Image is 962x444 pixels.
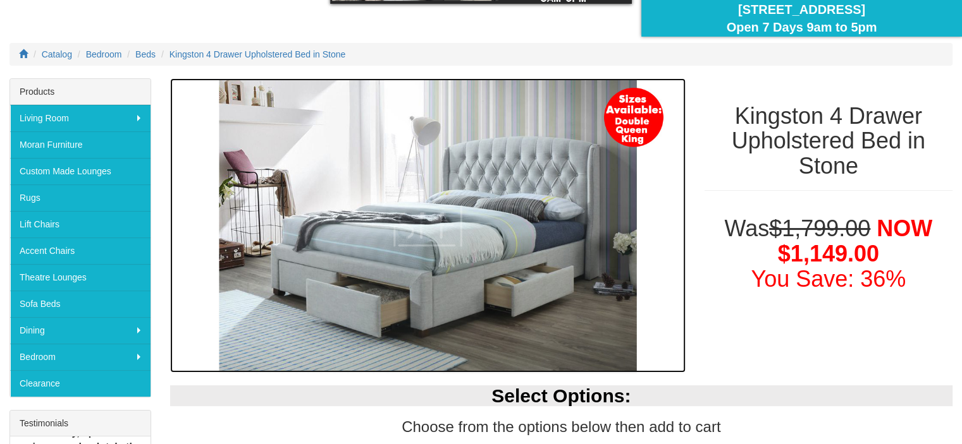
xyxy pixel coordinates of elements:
[10,264,151,291] a: Theatre Lounges
[10,184,151,211] a: Rugs
[10,211,151,237] a: Lift Chairs
[10,317,151,344] a: Dining
[10,131,151,158] a: Moran Furniture
[135,49,156,59] a: Beds
[10,237,151,264] a: Accent Chairs
[705,216,953,291] h1: Was
[778,215,932,267] span: NOW $1,149.00
[769,215,870,241] del: $1,799.00
[10,344,151,370] a: Bedroom
[10,411,151,436] div: Testimonials
[10,79,151,105] div: Products
[170,419,953,435] h3: Choose from the options below then add to cart
[42,49,72,59] a: Catalog
[751,266,906,292] font: You Save: 36%
[10,105,151,131] a: Living Room
[10,370,151,397] a: Clearance
[86,49,122,59] a: Bedroom
[10,291,151,317] a: Sofa Beds
[10,158,151,184] a: Custom Made Lounges
[705,104,953,179] h1: Kingston 4 Drawer Upholstered Bed in Stone
[491,385,631,406] b: Select Options:
[170,49,346,59] a: Kingston 4 Drawer Upholstered Bed in Stone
